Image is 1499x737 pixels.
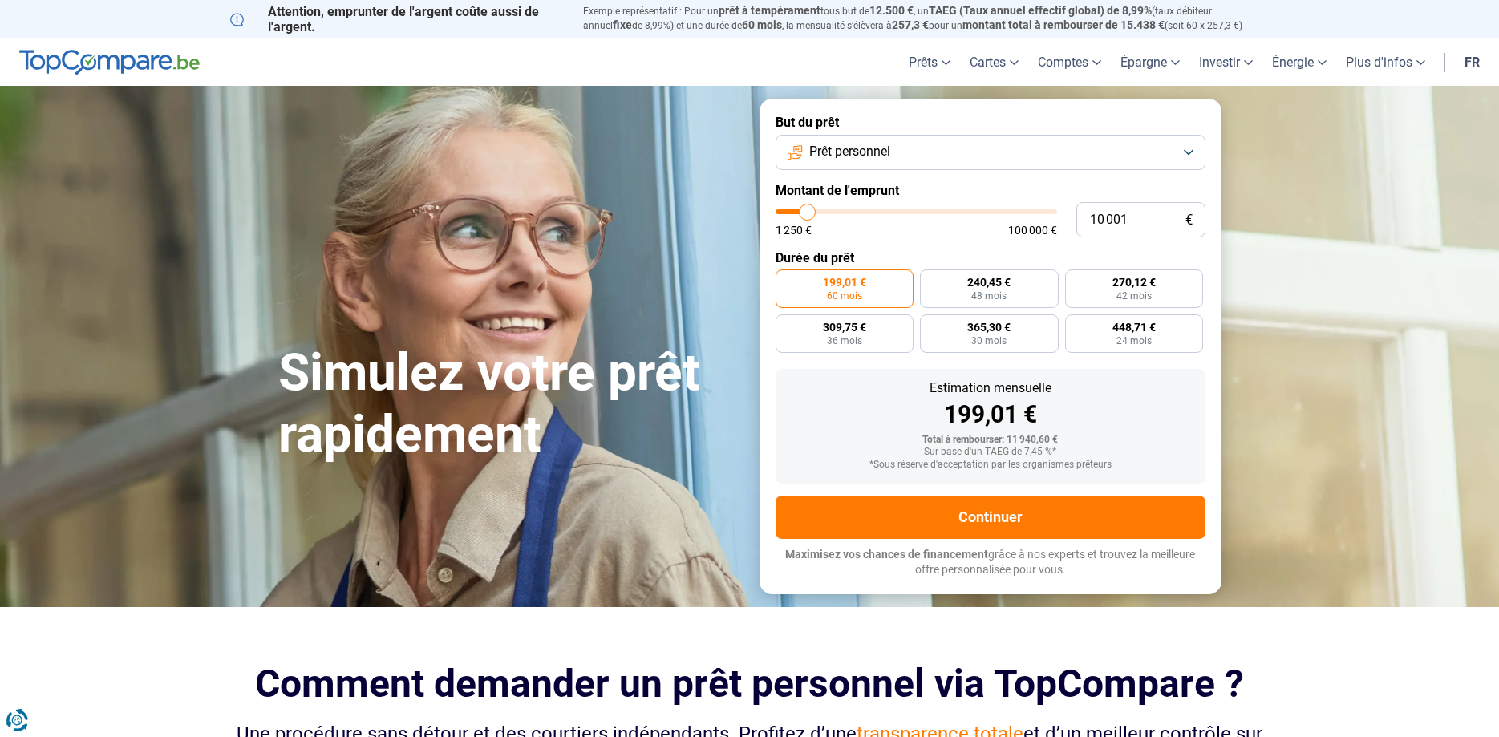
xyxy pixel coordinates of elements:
[1185,213,1193,227] span: €
[776,115,1205,130] label: But du prêt
[929,4,1152,17] span: TAEG (Taux annuel effectif global) de 8,99%
[719,4,820,17] span: prêt à tempérament
[230,662,1270,706] h2: Comment demander un prêt personnel via TopCompare ?
[1028,38,1111,86] a: Comptes
[1455,38,1489,86] a: fr
[613,18,632,31] span: fixe
[827,336,862,346] span: 36 mois
[960,38,1028,86] a: Cartes
[869,4,914,17] span: 12.500 €
[1111,38,1189,86] a: Épargne
[19,50,200,75] img: TopCompare
[967,277,1011,288] span: 240,45 €
[971,336,1007,346] span: 30 mois
[776,183,1205,198] label: Montant de l'emprunt
[742,18,782,31] span: 60 mois
[776,225,812,236] span: 1 250 €
[1116,291,1152,301] span: 42 mois
[776,135,1205,170] button: Prêt personnel
[1008,225,1057,236] span: 100 000 €
[785,548,988,561] span: Maximisez vos chances de financement
[776,496,1205,539] button: Continuer
[823,322,866,333] span: 309,75 €
[823,277,866,288] span: 199,01 €
[776,547,1205,578] p: grâce à nos experts et trouvez la meilleure offre personnalisée pour vous.
[1336,38,1435,86] a: Plus d'infos
[1112,277,1156,288] span: 270,12 €
[788,460,1193,471] div: *Sous réserve d'acceptation par les organismes prêteurs
[788,435,1193,446] div: Total à rembourser: 11 940,60 €
[776,250,1205,265] label: Durée du prêt
[583,4,1270,33] p: Exemple représentatif : Pour un tous but de , un (taux débiteur annuel de 8,99%) et une durée de ...
[809,143,890,160] span: Prêt personnel
[1112,322,1156,333] span: 448,71 €
[278,342,740,466] h1: Simulez votre prêt rapidement
[962,18,1165,31] span: montant total à rembourser de 15.438 €
[892,18,929,31] span: 257,3 €
[827,291,862,301] span: 60 mois
[1116,336,1152,346] span: 24 mois
[788,447,1193,458] div: Sur base d'un TAEG de 7,45 %*
[967,322,1011,333] span: 365,30 €
[788,382,1193,395] div: Estimation mensuelle
[971,291,1007,301] span: 48 mois
[899,38,960,86] a: Prêts
[1189,38,1262,86] a: Investir
[1262,38,1336,86] a: Énergie
[788,403,1193,427] div: 199,01 €
[230,4,564,34] p: Attention, emprunter de l'argent coûte aussi de l'argent.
